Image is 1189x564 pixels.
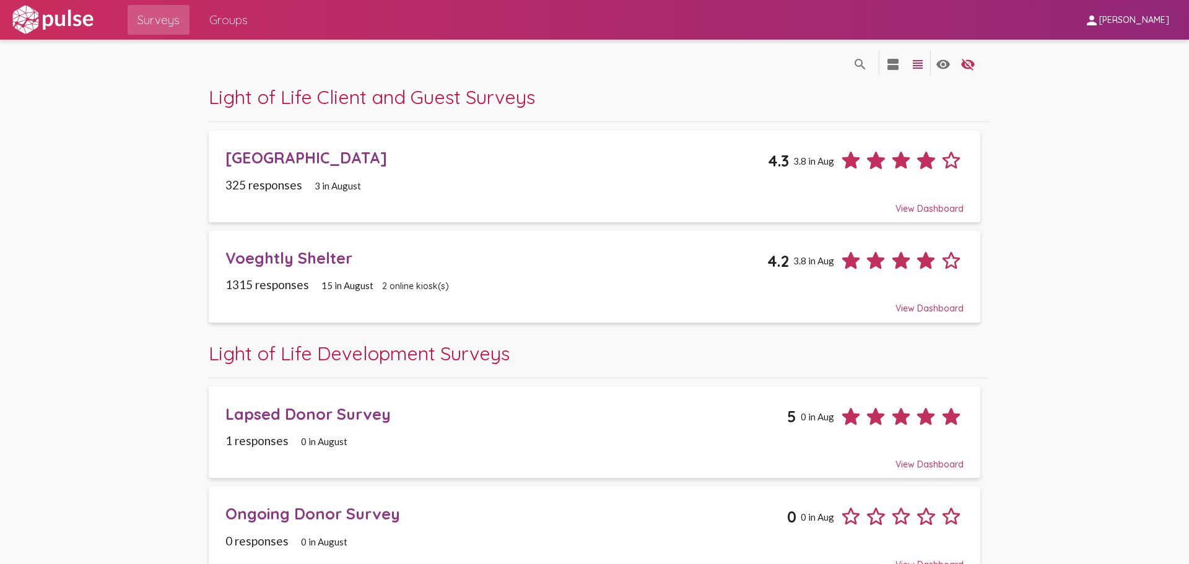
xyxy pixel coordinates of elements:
[225,534,289,548] span: 0 responses
[1074,8,1179,31] button: [PERSON_NAME]
[301,436,347,447] span: 0 in August
[793,155,834,167] span: 3.8 in Aug
[301,536,347,547] span: 0 in August
[225,148,768,167] div: [GEOGRAPHIC_DATA]
[936,57,951,72] mat-icon: language
[787,407,796,426] span: 5
[881,51,905,76] button: language
[910,57,925,72] mat-icon: language
[956,51,980,76] button: language
[225,433,289,448] span: 1 responses
[225,277,309,292] span: 1315 responses
[960,57,975,72] mat-icon: language
[853,57,868,72] mat-icon: language
[787,507,796,526] span: 0
[209,9,248,31] span: Groups
[905,51,930,76] button: language
[209,386,980,478] a: Lapsed Donor Survey50 in Aug1 responses0 in AugustView Dashboard
[848,51,873,76] button: language
[801,511,834,523] span: 0 in Aug
[199,5,258,35] a: Groups
[10,4,95,35] img: white-logo.svg
[321,280,373,291] span: 15 in August
[225,292,964,314] div: View Dashboard
[209,131,980,222] a: [GEOGRAPHIC_DATA]4.33.8 in Aug325 responses3 in AugustView Dashboard
[793,255,834,266] span: 3.8 in Aug
[931,51,956,76] button: language
[768,151,789,170] span: 4.3
[1084,13,1099,28] mat-icon: person
[128,5,189,35] a: Surveys
[209,85,535,109] span: Light of Life Client and Guest Surveys
[225,448,964,470] div: View Dashboard
[225,178,302,192] span: 325 responses
[315,180,361,191] span: 3 in August
[382,280,449,292] span: 2 online kiosk(s)
[225,504,787,523] div: Ongoing Donor Survey
[209,231,980,323] a: Voeghtly Shelter4.23.8 in Aug1315 responses15 in August2 online kiosk(s)View Dashboard
[767,251,789,271] span: 4.2
[225,248,767,267] div: Voeghtly Shelter
[209,341,510,365] span: Light of Life Development Surveys
[1099,15,1169,26] span: [PERSON_NAME]
[801,411,834,422] span: 0 in Aug
[886,57,900,72] mat-icon: language
[137,9,180,31] span: Surveys
[225,404,787,423] div: Lapsed Donor Survey
[225,192,964,214] div: View Dashboard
